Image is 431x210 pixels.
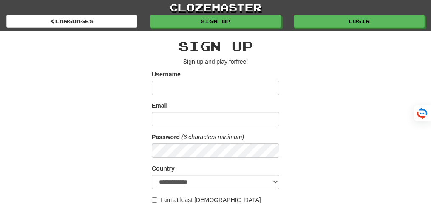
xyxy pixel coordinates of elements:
[152,196,261,204] label: I am at least [DEMOGRAPHIC_DATA]
[152,197,157,203] input: I am at least [DEMOGRAPHIC_DATA]
[152,101,167,110] label: Email
[150,15,281,28] a: Sign up
[294,15,425,28] a: Login
[236,58,246,65] u: free
[152,70,181,78] label: Username
[152,57,279,66] p: Sign up and play for !
[6,15,137,28] a: Languages
[152,39,279,53] h2: Sign up
[152,133,180,141] label: Password
[152,164,175,173] label: Country
[181,134,244,140] em: (6 characters minimum)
